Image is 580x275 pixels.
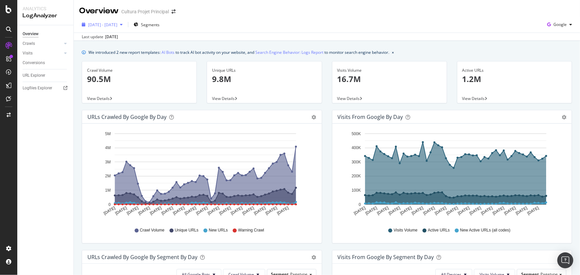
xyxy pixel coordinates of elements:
[172,206,185,216] text: [DATE]
[105,174,111,179] text: 2M
[126,206,139,216] text: [DATE]
[87,129,314,221] svg: A chart.
[265,206,278,216] text: [DATE]
[141,22,160,28] span: Segments
[23,31,69,38] a: Overview
[445,206,459,216] text: [DATE]
[312,115,316,120] div: gear
[23,5,68,12] div: Analytics
[140,228,165,233] span: Crawl Volume
[87,96,110,101] span: View Details
[209,228,228,233] span: New URLs
[388,206,401,216] text: [DATE]
[351,188,361,193] text: 100K
[184,206,197,216] text: [DATE]
[557,252,573,268] div: Open Intercom Messenger
[480,206,494,216] text: [DATE]
[503,206,517,216] text: [DATE]
[88,22,117,28] span: [DATE] - [DATE]
[82,49,572,56] div: info banner
[23,50,33,57] div: Visits
[172,9,175,14] div: arrow-right-arrow-left
[82,34,118,40] div: Last update
[399,206,412,216] text: [DATE]
[276,206,290,216] text: [DATE]
[255,49,323,56] a: Search Engine Behavior: Logs Report
[526,206,540,216] text: [DATE]
[87,67,191,73] div: Crawl Volume
[359,202,361,207] text: 0
[79,19,125,30] button: [DATE] - [DATE]
[23,59,45,66] div: Conversions
[253,206,267,216] text: [DATE]
[162,49,174,56] a: AI Bots
[212,67,316,73] div: Unique URLs
[108,202,111,207] text: 0
[105,34,118,40] div: [DATE]
[337,73,442,85] p: 16.7M
[238,228,264,233] span: Warning Crawl
[121,8,169,15] div: Cultura Projet Principal
[161,206,174,216] text: [DATE]
[103,206,116,216] text: [DATE]
[212,96,235,101] span: View Details
[462,73,567,85] p: 1.2M
[422,206,436,216] text: [DATE]
[338,129,564,221] svg: A chart.
[23,50,62,57] a: Visits
[105,132,111,136] text: 5M
[553,22,567,27] span: Google
[351,160,361,164] text: 300K
[460,228,510,233] span: New Active URLs (all codes)
[23,40,35,47] div: Crawls
[351,174,361,179] text: 200K
[338,114,403,120] div: Visits from Google by day
[23,12,68,20] div: LogAnalyzer
[212,73,316,85] p: 9.8M
[492,206,505,216] text: [DATE]
[394,228,418,233] span: Visits Volume
[23,59,69,66] a: Conversions
[105,188,111,193] text: 1M
[411,206,424,216] text: [DATE]
[462,67,567,73] div: Active URLs
[23,72,69,79] a: URL Explorer
[351,132,361,136] text: 500K
[312,255,316,260] div: gear
[230,206,243,216] text: [DATE]
[337,67,442,73] div: Visits Volume
[195,206,209,216] text: [DATE]
[88,49,389,56] div: We introduced 2 new report templates: to track AI bot activity on your website, and to monitor se...
[79,5,119,17] div: Overview
[114,206,128,216] text: [DATE]
[469,206,482,216] text: [DATE]
[87,73,191,85] p: 90.5M
[23,40,62,47] a: Crawls
[23,31,39,38] div: Overview
[562,115,566,120] div: gear
[390,47,396,57] button: close banner
[353,206,366,216] text: [DATE]
[337,96,360,101] span: View Details
[23,85,52,92] div: Logfiles Explorer
[544,19,575,30] button: Google
[457,206,470,216] text: [DATE]
[242,206,255,216] text: [DATE]
[462,96,485,101] span: View Details
[87,254,197,260] div: URLs Crawled by Google By Segment By Day
[351,146,361,150] text: 400K
[207,206,220,216] text: [DATE]
[515,206,528,216] text: [DATE]
[434,206,447,216] text: [DATE]
[149,206,163,216] text: [DATE]
[175,228,198,233] span: Unique URLs
[365,206,378,216] text: [DATE]
[428,228,450,233] span: Active URLs
[131,19,162,30] button: Segments
[105,160,111,164] text: 3M
[218,206,232,216] text: [DATE]
[23,72,45,79] div: URL Explorer
[105,146,111,150] text: 4M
